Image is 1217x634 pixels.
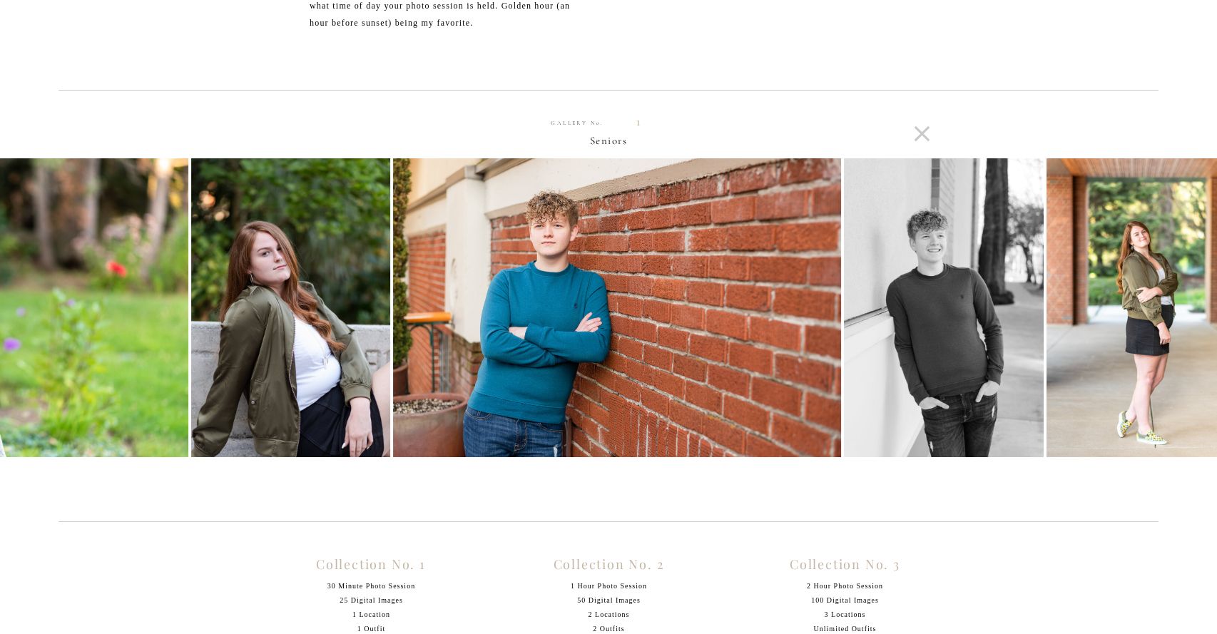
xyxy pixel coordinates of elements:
h2: Collection No. 1 [306,557,436,586]
h2: Collection No. 2 [529,557,689,586]
a: GALLERY No. [551,121,653,132]
p: Seniors [520,130,697,155]
h2: 1 [630,116,648,131]
h2: Collection No. 3 [778,557,912,586]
